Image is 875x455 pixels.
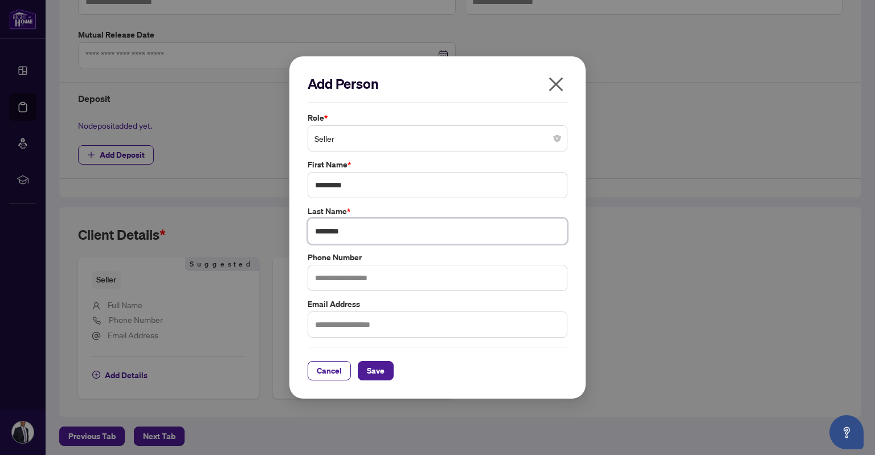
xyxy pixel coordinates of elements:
label: Role [308,112,567,124]
span: Seller [314,128,561,149]
label: Email Address [308,298,567,310]
span: close-circle [554,135,561,142]
button: Cancel [308,361,351,380]
label: First Name [308,158,567,171]
button: Open asap [829,415,864,449]
span: Cancel [317,362,342,380]
label: Last Name [308,205,567,218]
h2: Add Person [308,75,567,93]
button: Save [358,361,394,380]
span: close [547,75,565,93]
span: Save [367,362,385,380]
label: Phone Number [308,251,567,264]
